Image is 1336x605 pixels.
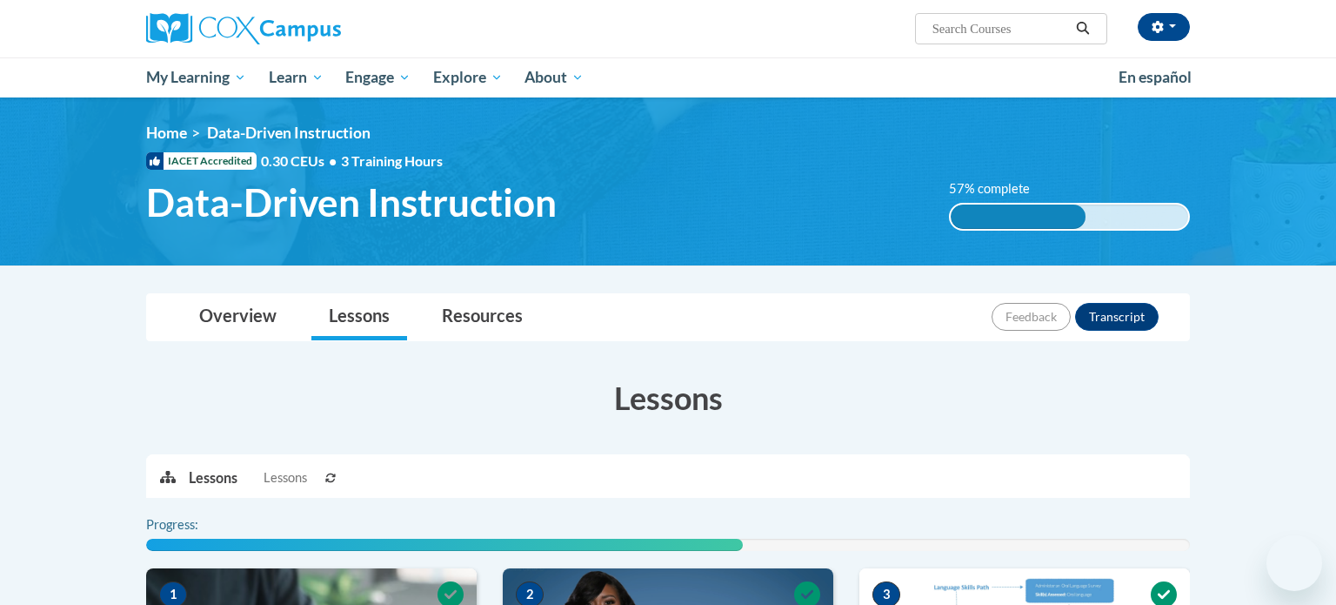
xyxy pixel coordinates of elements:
[329,152,337,169] span: •
[1138,13,1190,41] button: Account Settings
[182,294,294,340] a: Overview
[261,151,341,171] span: 0.30 CEUs
[951,205,1086,229] div: 57% complete
[146,13,341,44] img: Cox Campus
[1075,303,1159,331] button: Transcript
[311,294,407,340] a: Lessons
[949,179,1049,198] label: 57% complete
[424,294,540,340] a: Resources
[120,57,1216,97] div: Main menu
[146,376,1190,420] h3: Lessons
[524,67,584,88] span: About
[433,67,503,88] span: Explore
[341,152,443,169] span: 3 Training Hours
[422,57,514,97] a: Explore
[334,57,422,97] a: Engage
[146,124,187,142] a: Home
[146,179,557,225] span: Data-Driven Instruction
[257,57,335,97] a: Learn
[992,303,1071,331] button: Feedback
[1266,535,1322,591] iframe: Button to launch messaging window
[264,468,307,487] span: Lessons
[146,13,477,44] a: Cox Campus
[146,67,246,88] span: My Learning
[931,18,1070,39] input: Search Courses
[189,468,237,487] p: Lessons
[146,515,246,534] label: Progress:
[1070,18,1096,39] button: Search
[1119,68,1192,86] span: En español
[146,152,257,170] span: IACET Accredited
[269,67,324,88] span: Learn
[514,57,596,97] a: About
[1107,59,1203,96] a: En español
[207,124,371,142] span: Data-Driven Instruction
[345,67,411,88] span: Engage
[135,57,257,97] a: My Learning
